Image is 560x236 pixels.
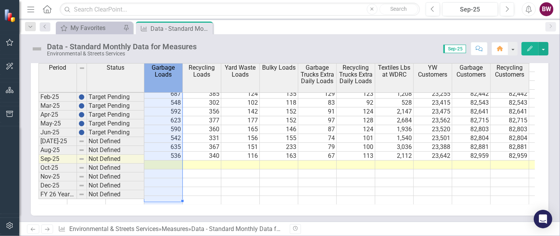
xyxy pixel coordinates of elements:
td: 360 [183,125,221,134]
a: My Favorites [58,23,121,33]
td: 82,641 [491,107,529,116]
td: 124 [337,125,375,134]
td: Not Defined [87,181,144,190]
td: Target Pending [87,102,144,110]
td: 67 [298,152,337,161]
td: 1,540 [375,134,414,143]
td: 23,501 [414,134,452,143]
div: Sep-25 [445,5,496,14]
td: Not Defined [87,164,144,172]
td: [DATE]-25 [38,137,77,146]
td: 82,803 [452,125,491,134]
td: 2,684 [375,116,414,125]
td: 177 [221,116,260,125]
td: 302 [183,99,221,107]
td: 165 [221,125,260,134]
td: 124 [221,90,260,99]
a: Environmental & Streets Services [69,225,159,233]
td: 687 [144,90,183,99]
td: 129 [298,90,337,99]
td: Target Pending [87,110,144,119]
td: 82,543 [452,99,491,107]
td: 87 [298,125,337,134]
td: 91 [298,107,337,116]
td: 151 [221,143,260,152]
input: Search ClearPoint... [60,3,420,16]
td: 331 [183,134,221,143]
img: Not Defined [31,43,43,55]
img: 8DAGhfEEPCf229AAAAAElFTkSuQmCC [79,147,85,153]
td: Apr-25 [38,110,77,119]
td: 74 [298,134,337,143]
td: 385 [183,90,221,99]
td: 82,715 [491,116,529,125]
td: 135 [260,90,298,99]
div: Data - Standard Monthly Data for Measures [47,42,197,51]
td: 100 [337,143,375,152]
span: Garbage Customers [454,64,489,78]
td: 82,959 [452,152,491,161]
td: 142 [221,107,260,116]
td: Not Defined [87,172,144,181]
td: Dec-25 [38,181,77,190]
div: Data - Standard Monthly Data for Measures [191,225,310,233]
img: ClearPoint Strategy [4,9,17,22]
td: 3,036 [375,143,414,152]
td: 590 [144,125,183,134]
td: 233 [260,143,298,152]
img: 8DAGhfEEPCf229AAAAAElFTkSuQmCC [79,165,85,171]
td: 152 [260,107,298,116]
img: 8DAGhfEEPCf229AAAAAElFTkSuQmCC [79,156,85,162]
td: 82,804 [491,134,529,143]
td: 79 [298,143,337,152]
div: Data - Standard Monthly Data for Measures [150,24,211,33]
td: 377 [183,116,221,125]
span: Status [107,64,124,71]
td: 536 [144,152,183,161]
td: 82,641 [452,107,491,116]
div: My Favorites [70,23,121,33]
img: 8DAGhfEEPCf229AAAAAElFTkSuQmCC [79,138,85,144]
td: 23,475 [414,107,452,116]
td: 124 [337,107,375,116]
span: Garbage Trucks Extra Daily Loads [300,64,335,85]
div: Open Intercom Messenger [534,210,552,228]
img: 8DAGhfEEPCf229AAAAAElFTkSuQmCC [79,182,85,189]
img: BgCOk07PiH71IgAAAABJRU5ErkJggg== [79,121,85,127]
td: 97 [298,116,337,125]
img: BgCOk07PiH71IgAAAABJRU5ErkJggg== [79,103,85,109]
td: 152 [260,116,298,125]
td: 155 [260,134,298,143]
span: Search [390,6,407,12]
td: 82,543 [491,99,529,107]
td: Not Defined [87,137,144,146]
img: 8DAGhfEEPCf229AAAAAElFTkSuQmCC [79,174,85,180]
span: Recycling Trucks Extra Daily Loads [338,64,373,85]
td: May-25 [38,119,77,128]
span: Recycling Customers [492,64,527,78]
span: Bulky Loads [262,64,296,71]
span: Textiles Lbs at WDRC [377,64,412,78]
td: 102 [221,99,260,107]
span: Garbage Loads [146,64,181,78]
td: 23,415 [414,99,452,107]
td: Target Pending [87,128,144,137]
td: Not Defined [87,155,144,164]
td: 156 [221,134,260,143]
td: 101 [337,134,375,143]
span: Sep-25 [443,45,466,53]
td: FY 26 Year End [38,190,77,199]
td: 2,147 [375,107,414,116]
div: Environmental & Streets Services [47,51,197,57]
td: 123 [337,90,375,99]
td: Not Defined [87,146,144,155]
td: 83 [298,99,337,107]
img: BgCOk07PiH71IgAAAABJRU5ErkJggg== [79,94,85,100]
td: Target Pending [87,93,144,102]
td: 1,208 [375,90,414,99]
td: 23,642 [414,152,452,161]
td: 92 [337,99,375,107]
td: Aug-25 [38,146,77,155]
button: BW [540,2,553,16]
